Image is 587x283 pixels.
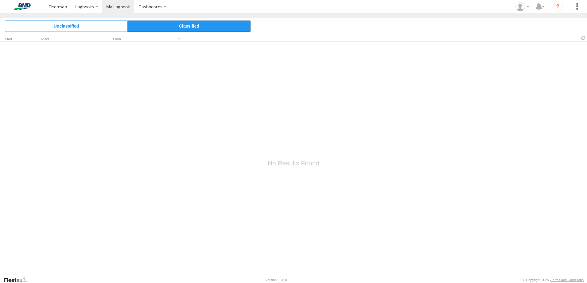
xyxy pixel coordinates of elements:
[6,3,38,10] img: bmd-logo.svg
[128,21,251,32] span: Click to view Classified Trips
[3,277,32,283] a: Visit our Website
[523,278,584,282] div: © Copyright 2025 -
[551,278,584,282] a: Terms and Conditions
[41,38,102,41] div: Asset
[168,38,230,41] div: To
[266,278,289,282] div: Version: 308.01
[104,38,166,41] div: From
[513,2,531,11] div: John Denholm
[5,38,23,41] div: Click to Sort
[5,21,128,32] span: Click to view Unclassified Trips
[553,2,563,12] i: ?
[580,35,587,41] span: Refresh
